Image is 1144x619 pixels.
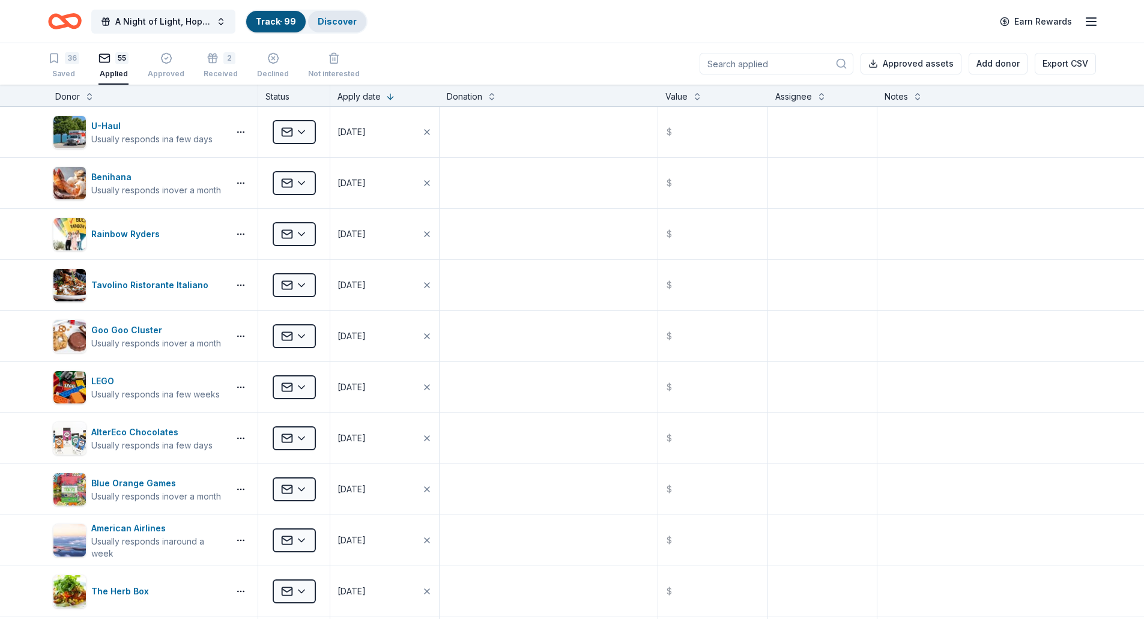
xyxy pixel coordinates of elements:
div: The Herb Box [91,584,154,599]
img: Image for LEGO [53,371,86,403]
div: Donation [447,89,482,104]
div: Goo Goo Cluster [91,323,221,337]
div: 36 [65,52,79,64]
div: Rainbow Ryders [91,227,165,241]
button: [DATE] [330,107,439,157]
div: Tavolino Ristorante Italiano [91,278,213,292]
div: Apply date [337,89,381,104]
div: Usually responds in over a month [91,337,221,349]
button: Approved [148,47,184,85]
button: [DATE] [330,413,439,463]
div: Approved [148,69,184,79]
button: Image for LEGOLEGOUsually responds ina few weeks [53,370,224,404]
div: [DATE] [337,380,366,394]
img: Image for AlterEco Chocolates [53,422,86,454]
div: AlterEco Chocolates [91,425,213,439]
div: [DATE] [337,584,366,599]
button: [DATE] [330,311,439,361]
img: Image for U-Haul [53,116,86,148]
button: Image for Rainbow RydersRainbow Ryders [53,217,224,251]
button: Image for Goo Goo ClusterGoo Goo ClusterUsually responds inover a month [53,319,224,353]
button: Image for U-HaulU-HaulUsually responds ina few days [53,115,224,149]
button: [DATE] [330,464,439,515]
div: 2 [223,52,235,64]
div: Declined [257,62,289,72]
a: Discover [318,16,357,26]
a: Home [48,7,82,35]
div: Saved [48,69,79,79]
div: 55 [115,52,129,64]
img: Image for Rainbow Ryders [53,218,86,250]
div: U-Haul [91,119,213,133]
div: Assignee [775,89,812,104]
div: [DATE] [337,125,366,139]
div: Received [204,69,238,79]
div: LEGO [91,374,220,388]
div: Donor [55,89,80,104]
button: Image for BenihanaBenihanaUsually responds inover a month [53,166,224,200]
button: Not interested [308,47,360,85]
img: Image for Goo Goo Cluster [53,320,86,352]
button: Image for Tavolino Ristorante ItalianoTavolino Ristorante Italiano [53,268,224,302]
div: Usually responds in a few weeks [91,388,220,400]
button: [DATE] [330,515,439,566]
button: 2Received [204,47,238,85]
button: [DATE] [330,209,439,259]
span: A Night of Light, Hope, and Legacy Gala 2026 [115,14,211,29]
button: Add donor [969,53,1027,74]
div: [DATE] [337,329,366,343]
div: [DATE] [337,431,366,445]
button: 36Saved [48,47,79,85]
div: [DATE] [337,176,366,190]
button: Image for American AirlinesAmerican AirlinesUsually responds inaround a week [53,521,224,560]
img: Image for Blue Orange Games [53,473,86,506]
div: Usually responds in a few days [91,133,213,145]
div: [DATE] [337,278,366,292]
div: Benihana [91,170,221,184]
div: Blue Orange Games [91,476,221,491]
div: Usually responds in over a month [91,491,221,503]
button: [DATE] [330,260,439,310]
button: Track· 99Discover [245,10,368,34]
div: Usually responds in around a week [91,536,224,560]
img: Image for American Airlines [53,524,86,557]
button: A Night of Light, Hope, and Legacy Gala 2026 [91,10,235,34]
button: [DATE] [330,158,439,208]
img: Image for Tavolino Ristorante Italiano [53,269,86,301]
button: Export CSV [1035,53,1096,74]
div: [DATE] [337,533,366,548]
img: Image for Benihana [53,167,86,199]
img: Image for The Herb Box [53,575,86,608]
div: Not interested [308,69,360,79]
button: Declined [257,47,289,85]
div: Notes [885,89,908,104]
button: [DATE] [330,566,439,617]
a: Earn Rewards [993,11,1079,32]
button: Approved assets [861,53,961,74]
div: Usually responds in a few days [91,439,213,451]
div: [DATE] [337,227,366,241]
div: Value [665,89,688,104]
button: Image for AlterEco ChocolatesAlterEco ChocolatesUsually responds ina few days [53,421,224,455]
a: Track· 99 [256,16,296,26]
button: 55Applied [98,47,129,85]
div: [DATE] [337,482,366,497]
div: Applied [98,69,129,79]
button: Image for Blue Orange GamesBlue Orange GamesUsually responds inover a month [53,473,224,506]
button: Image for The Herb BoxThe Herb Box [53,575,224,608]
div: Usually responds in over a month [91,184,221,196]
button: [DATE] [330,362,439,412]
div: American Airlines [91,521,224,536]
input: Search applied [700,53,853,74]
div: Status [258,85,330,106]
